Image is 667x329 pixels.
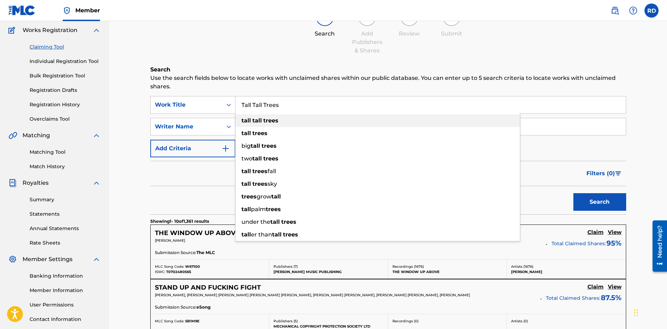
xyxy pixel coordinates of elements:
[150,96,626,214] form: Search Form
[30,115,101,123] a: Overclaims Tool
[155,229,240,237] h5: THE WINDOW UP ABOVE
[8,131,17,140] img: Matching
[263,155,278,162] strong: trees
[546,295,600,301] span: Total Claimed Shares:
[608,4,622,18] a: Public Search
[241,193,257,200] strong: trees
[155,249,196,256] span: Submission Source:
[185,319,200,323] span: SB1M9E
[155,293,470,297] span: [PERSON_NAME], [PERSON_NAME] [PERSON_NAME] [PERSON_NAME] [PERSON_NAME], [PERSON_NAME] [PERSON_NAM...
[252,168,268,175] strong: trees
[166,270,191,274] span: T0702480565
[30,72,101,80] a: Bulk Registration Tool
[30,148,101,156] a: Matching Tool
[155,122,218,131] div: Writer Name
[30,163,101,170] a: Match History
[251,231,272,238] span: er than
[241,231,251,238] strong: tall
[8,179,17,187] img: Royalties
[150,65,626,74] h6: Search
[272,231,282,238] strong: tall
[307,30,342,38] div: Search
[8,5,36,15] img: MLC Logo
[185,264,200,269] span: W67100
[587,284,604,290] h5: Claim
[30,101,101,108] a: Registration History
[241,143,251,149] span: big
[30,43,101,51] a: Claiming Tool
[392,264,503,269] p: Recordings ( 1676 )
[252,155,262,162] strong: tall
[63,6,71,15] img: Top Rightsholder
[271,193,281,200] strong: tall
[241,219,270,225] span: under the
[221,144,230,153] img: 9d2ae6d4665cec9f34b9.svg
[92,131,101,140] img: expand
[392,30,427,38] div: Review
[155,238,185,243] span: [PERSON_NAME]
[573,193,626,211] button: Search
[92,26,101,34] img: expand
[601,292,622,303] span: 87.5 %
[30,301,101,309] a: User Permissions
[30,87,101,94] a: Registration Drafts
[582,165,626,182] button: Filters (0)
[241,206,251,213] strong: tall
[30,287,101,294] a: Member Information
[511,318,622,324] p: Artists ( 0 )
[273,324,384,329] p: MECHANICAL COPYRIGHT PROTECTION SOCIETY LTD
[241,168,251,175] strong: tall
[392,269,503,274] p: THE WINDOW UP ABOVE
[634,302,638,323] div: Drag
[629,6,637,15] img: help
[434,30,469,38] div: Submit
[92,255,101,264] img: expand
[155,304,196,310] span: Submission Source:
[30,239,101,247] a: Rate Sheets
[281,219,296,225] strong: trees
[155,284,261,292] h5: STAND UP AND FUCKING FIGHT
[23,26,77,34] span: Works Registration
[608,229,622,237] a: View
[196,304,210,310] span: eSong
[606,238,622,248] span: 95 %
[611,6,619,15] img: search
[30,210,101,218] a: Statements
[647,218,667,274] iframe: Resource Center
[155,264,184,269] span: MLC Song Code:
[23,179,49,187] span: Royalties
[350,30,385,55] div: Add Publishers & Shares
[150,74,626,91] p: Use the search fields below to locate works with unclaimed shares within our public database. You...
[241,181,251,187] strong: tall
[626,4,640,18] div: Help
[632,295,667,329] iframe: Chat Widget
[241,130,251,137] strong: tall
[92,179,101,187] img: expand
[30,316,101,323] a: Contact Information
[155,270,165,274] span: ISWC:
[268,168,276,175] span: fall
[615,171,621,176] img: filter
[257,193,271,200] span: grow
[511,269,622,274] p: [PERSON_NAME]
[251,206,266,213] span: palm
[150,218,209,224] p: Showing 1 - 10 of 1,361 results
[283,231,298,238] strong: trees
[266,206,281,213] strong: trees
[511,264,622,269] p: Artists ( 1676 )
[8,255,17,264] img: Member Settings
[608,284,622,291] a: View
[196,249,215,256] span: The MLC
[30,58,101,65] a: Individual Registration Tool
[252,130,268,137] strong: trees
[155,101,218,109] div: Work Title
[608,284,622,290] h5: View
[644,4,659,18] div: User Menu
[75,6,100,14] span: Member
[392,318,503,324] p: Recordings ( 0 )
[263,117,278,124] strong: trees
[273,264,384,269] p: Publishers ( 7 )
[273,269,384,274] p: [PERSON_NAME] MUSIC PUBLISHING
